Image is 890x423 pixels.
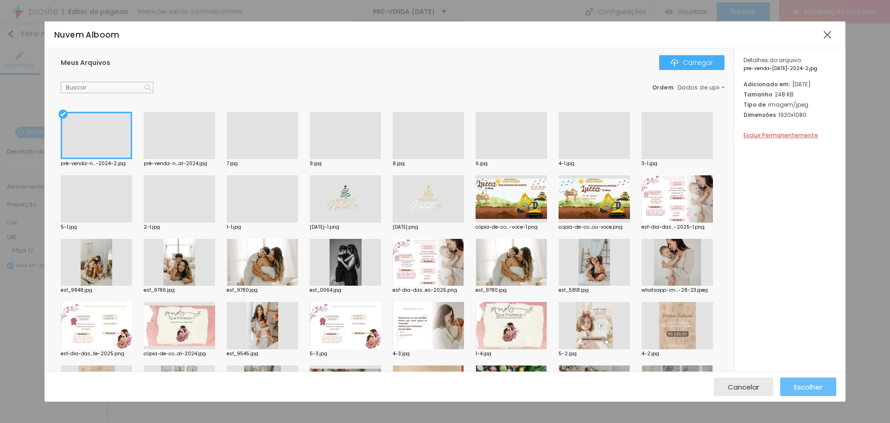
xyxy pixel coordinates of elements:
font: 3-1.jpg [642,160,657,167]
font: 2-1.jpg [144,224,160,231]
font: 4-3.jpg [393,350,410,357]
font: esf-dia-das...es-2025.png [393,287,457,294]
img: Ícone [671,59,678,66]
font: esf_9786.jpg [144,287,175,294]
font: [DATE] [792,80,811,88]
font: 1-1.jpg [227,224,241,231]
font: esf-dia-das...te-2025.png [61,350,124,357]
font: imagem/jpeg [768,101,808,109]
font: Tipo de [744,101,766,109]
font: 9.jpg [310,160,322,167]
font: 248 KB [775,90,794,98]
font: esf_9780.jpg [227,287,258,294]
font: pré-venda-n...al-2024.jpg [144,160,207,167]
font: Cancelar [728,382,759,392]
font: Escolher [794,382,822,392]
font: esf_9545.jpg [227,350,258,357]
font: [DATE].png [393,224,418,231]
font: 1920x1080 [778,111,807,119]
font: Detalhes do arquivo [744,56,801,64]
font: : [674,83,675,91]
font: esf_9848.jpg [61,287,92,294]
font: Tamanho [744,90,772,98]
font: esf_5818.jpg [559,287,589,294]
font: Meus Arquivos [61,58,110,67]
font: Adicionado em: [744,80,790,88]
font: 4-2.jpg [642,350,659,357]
font: Carregar [683,58,713,67]
font: esf-dia-das...-2025-1.png [642,224,705,231]
img: Ícone [145,84,151,91]
font: Dados de upload [678,83,731,91]
font: Nuvem Alboom [54,29,120,40]
button: Escolher [780,378,836,396]
font: whatsapp-im...-28-23.jpeg [642,287,708,294]
font: cópia-de-co...al-2024.jpg [144,350,206,357]
font: cópia-de-co...-voce-1.png [476,224,538,231]
font: Ordem [652,83,674,91]
input: Buscar [61,82,153,94]
font: copia-de-co...ou-voce.png [559,224,623,231]
font: [DATE]-1.png [310,224,339,231]
font: 8.jpg [393,160,405,167]
font: Dimensões [744,111,776,119]
font: Excluir Permanentemente [744,131,818,139]
font: 5-3.jpg [310,350,327,357]
font: esf_0064.jpg [310,287,341,294]
font: pre-venda-[DATE]-2024-2.jpg [744,65,817,72]
font: 1-4.jpg [476,350,491,357]
button: ÍconeCarregar [659,55,725,70]
font: 5-2.jpg [559,350,577,357]
font: pré-venda-n...-2024-2.jpg [61,160,126,167]
font: 7.jpg [227,160,238,167]
button: Cancelar [714,378,773,396]
font: 5-1.jpg [61,224,77,231]
font: esf_9780.jpg [476,287,507,294]
font: 6.jpg [476,160,488,167]
font: 4-1.jpg [559,160,574,167]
